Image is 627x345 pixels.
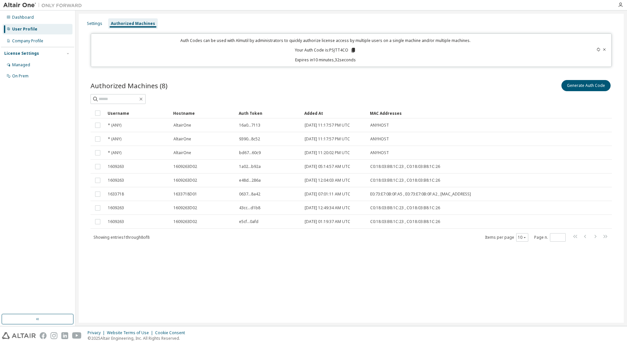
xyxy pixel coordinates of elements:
span: E0:73:E7:0B:0F:A5 , E0:73:E7:0B:0F:A2 , [MAC_ADDRESS] [370,192,471,197]
span: 1633718D01 [173,192,197,197]
span: AltairOne [173,150,191,155]
span: 1609263D02 [173,178,197,183]
span: bd67...60c9 [239,150,261,155]
img: Altair One [3,2,85,9]
span: * (ANY) [108,123,121,128]
span: Items per page [485,233,528,242]
span: [DATE] 11:20:02 PM UTC [305,150,350,155]
span: e5cf...0afd [239,219,258,224]
span: ANYHOST [370,123,389,128]
span: ANYHOST [370,150,389,155]
span: 1633718 [108,192,124,197]
div: Added At [304,108,365,118]
img: facebook.svg [40,332,47,339]
div: Authorized Machines [111,21,155,26]
img: linkedin.svg [61,332,68,339]
div: Hostname [173,108,233,118]
span: C0:18:03:B8:1C:23 , C0:18:03:B8:1C:26 [370,205,440,211]
span: [DATE] 01:19:37 AM UTC [305,219,350,224]
p: Auth Codes can be used with Almutil by administrators to quickly authorize license access by mult... [95,38,556,43]
span: 43cc...d1b8 [239,205,260,211]
div: Dashboard [12,15,34,20]
span: 1609263 [108,164,124,169]
span: C0:18:03:B8:1C:23 , C0:18:03:B8:1C:26 [370,219,440,224]
span: 16a0...7113 [239,123,260,128]
span: * (ANY) [108,136,121,142]
span: Showing entries 1 through 8 of 8 [93,234,150,240]
span: 1a02...b92a [239,164,261,169]
span: [DATE] 07:01:11 AM UTC [305,192,350,197]
div: MAC Addresses [370,108,543,118]
span: [DATE] 11:17:57 PM UTC [305,123,350,128]
span: ANYHOST [370,136,389,142]
span: AltairOne [173,123,191,128]
div: License Settings [4,51,39,56]
div: Privacy [88,330,107,335]
div: Auth Token [239,108,299,118]
span: * (ANY) [108,150,121,155]
span: 1609263 [108,178,124,183]
span: e48d...286a [239,178,261,183]
div: Company Profile [12,38,43,44]
span: 9390...8c52 [239,136,260,142]
div: Managed [12,62,30,68]
button: Generate Auth Code [561,80,611,91]
span: C0:18:03:B8:1C:23 , C0:18:03:B8:1C:26 [370,178,440,183]
span: [DATE] 05:14:57 AM UTC [305,164,350,169]
span: [DATE] 12:49:34 AM UTC [305,205,350,211]
span: [DATE] 11:17:57 PM UTC [305,136,350,142]
div: Username [108,108,168,118]
p: Expires in 10 minutes, 32 seconds [95,57,556,63]
img: altair_logo.svg [2,332,36,339]
p: © 2025 Altair Engineering, Inc. All Rights Reserved. [88,335,189,341]
p: Your Auth Code is: PSJTT4CO [295,47,356,53]
span: Authorized Machines (8) [91,81,168,90]
span: 1609263D02 [173,164,197,169]
img: instagram.svg [51,332,57,339]
span: 1609263 [108,205,124,211]
img: youtube.svg [72,332,82,339]
span: 1609263 [108,219,124,224]
span: Page n. [534,233,566,242]
div: Cookie Consent [155,330,189,335]
div: Website Terms of Use [107,330,155,335]
div: On Prem [12,73,29,79]
span: 1609263D02 [173,219,197,224]
span: 1609263D02 [173,205,197,211]
button: 10 [518,235,527,240]
span: 0637...8a42 [239,192,260,197]
div: Settings [87,21,102,26]
span: C0:18:03:B8:1C:23 , C0:18:03:B8:1C:26 [370,164,440,169]
div: User Profile [12,27,37,32]
span: AltairOne [173,136,191,142]
span: [DATE] 12:04:03 AM UTC [305,178,350,183]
